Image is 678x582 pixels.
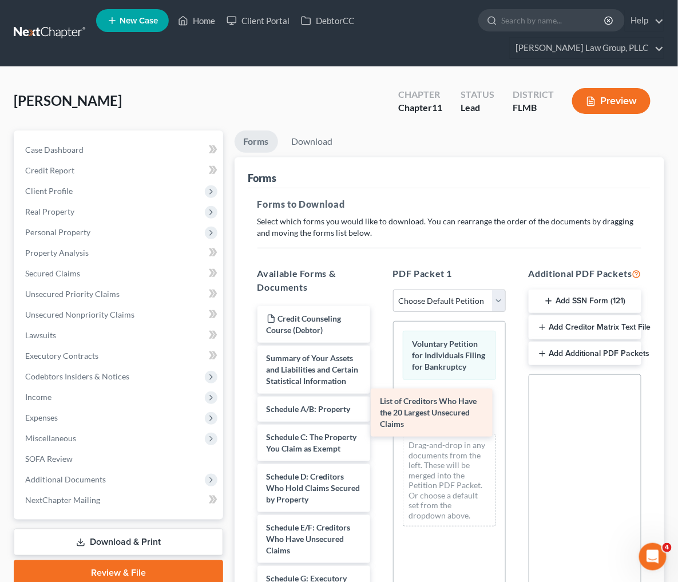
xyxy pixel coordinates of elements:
span: Personal Property [25,227,90,237]
h5: PDF Packet 1 [393,267,506,280]
a: Property Analysis [16,243,223,263]
div: Chapter [398,101,442,114]
span: Lawsuits [25,330,56,340]
p: Select which forms you would like to download. You can rearrange the order of the documents by dr... [257,216,641,239]
span: Executory Contracts [25,351,98,361]
span: NextChapter Mailing [25,495,100,505]
span: List of Creditors Who Have the 20 Largest Unsecured Claims [380,396,477,429]
a: Lawsuits [16,325,223,346]
div: Drag-and-drop in any documents from the left. These will be merged into the Petition PDF Packet. ... [403,434,496,526]
span: Schedule D: Creditors Who Hold Claims Secured by Property [267,472,360,504]
a: Home [172,10,221,31]
span: New Case [120,17,158,25]
div: FLMB [513,101,554,114]
a: DebtorCC [295,10,360,31]
span: Credit Counseling Course (Debtor) [267,314,342,335]
span: Credit Report [25,165,74,175]
span: Secured Claims [25,268,80,278]
span: Miscellaneous [25,433,76,443]
a: Client Portal [221,10,295,31]
div: District [513,88,554,101]
h5: Forms to Download [257,197,641,211]
span: Schedule E/F: Creditors Who Have Unsecured Claims [267,522,351,555]
span: 4 [663,543,672,552]
span: Real Property [25,207,74,216]
span: Income [25,392,51,402]
a: Download [283,130,342,153]
span: Unsecured Nonpriority Claims [25,310,134,319]
span: SOFA Review [25,454,73,464]
span: 11 [432,102,442,113]
a: Unsecured Priority Claims [16,284,223,304]
span: Summary of Your Assets and Liabilities and Certain Statistical Information [267,353,359,386]
a: Download & Print [14,529,223,556]
span: Client Profile [25,186,73,196]
a: Help [625,10,664,31]
div: Forms [248,171,277,185]
iframe: Intercom live chat [639,543,667,571]
a: Credit Report [16,160,223,181]
span: Expenses [25,413,58,422]
span: [PERSON_NAME] [14,92,122,109]
button: Add SSN Form (121) [529,290,641,314]
span: Case Dashboard [25,145,84,155]
button: Add Creditor Matrix Text File [529,315,641,339]
div: Lead [461,101,494,114]
a: Secured Claims [16,263,223,284]
span: Schedule C: The Property You Claim as Exempt [267,432,357,453]
a: Unsecured Nonpriority Claims [16,304,223,325]
a: Executory Contracts [16,346,223,366]
h5: Available Forms & Documents [257,267,370,294]
span: Additional Documents [25,474,106,484]
a: SOFA Review [16,449,223,469]
span: Schedule A/B: Property [267,404,351,414]
a: Forms [235,130,278,153]
div: Chapter [398,88,442,101]
a: [PERSON_NAME] Law Group, PLLC [510,38,664,58]
button: Add Additional PDF Packets [529,342,641,366]
span: Codebtors Insiders & Notices [25,371,129,381]
span: Unsecured Priority Claims [25,289,120,299]
button: Preview [572,88,651,114]
input: Search by name... [501,10,606,31]
span: Property Analysis [25,248,89,258]
span: Voluntary Petition for Individuals Filing for Bankruptcy [413,339,486,371]
a: NextChapter Mailing [16,490,223,510]
a: Case Dashboard [16,140,223,160]
h5: Additional PDF Packets [529,267,641,280]
div: Status [461,88,494,101]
